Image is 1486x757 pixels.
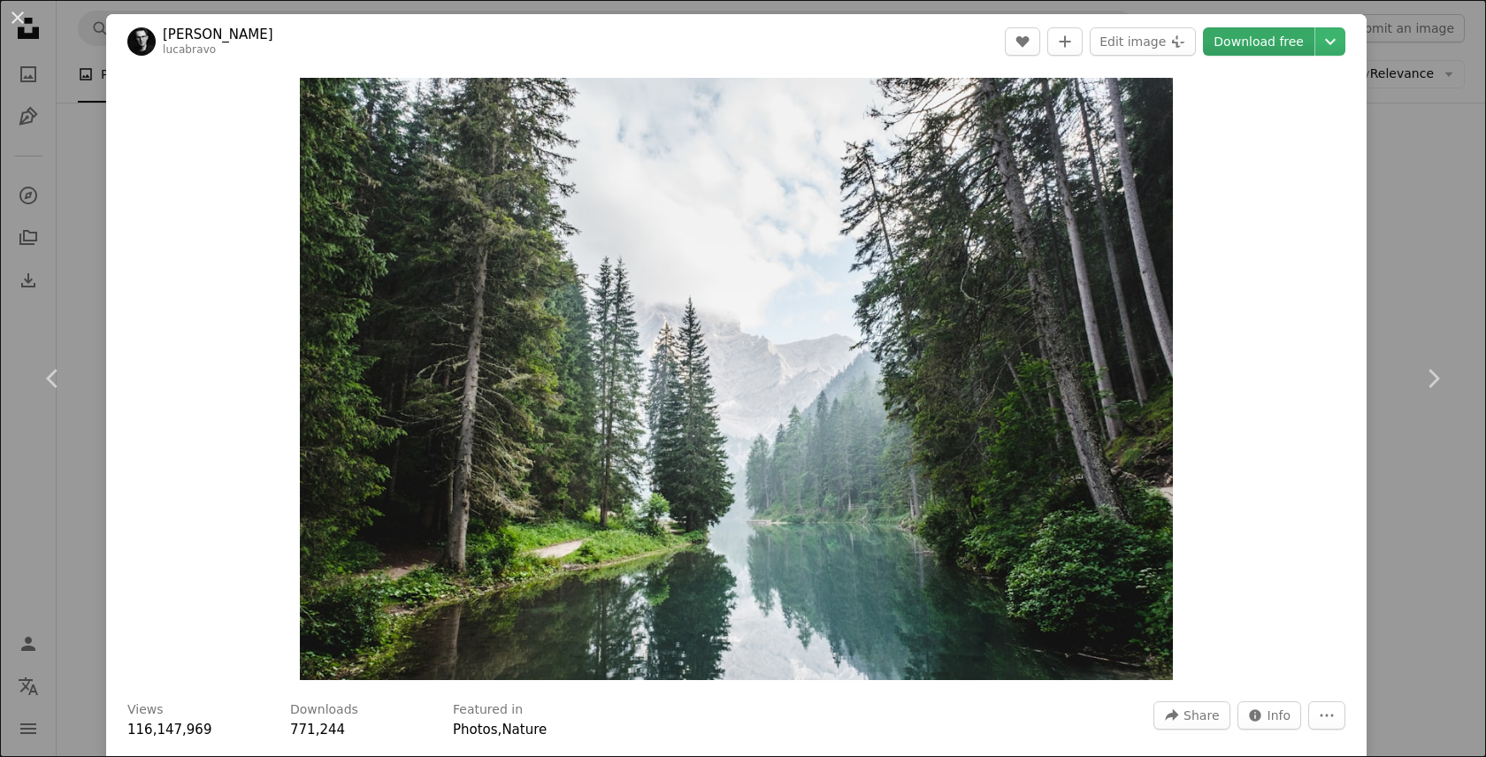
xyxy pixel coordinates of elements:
h3: Views [127,701,164,719]
a: Download free [1203,27,1314,56]
a: lucabravo [163,43,216,56]
span: 771,244 [290,722,345,738]
a: Photos [453,722,498,738]
button: Choose download size [1315,27,1345,56]
a: Nature [502,722,547,738]
img: Go to Luca Bravo's profile [127,27,156,56]
span: , [498,722,502,738]
button: Share this image [1153,701,1229,730]
button: Zoom in on this image [300,78,1173,680]
span: Share [1183,702,1219,729]
a: [PERSON_NAME] [163,26,273,43]
button: Stats about this image [1237,701,1302,730]
h3: Featured in [453,701,523,719]
button: Like [1005,27,1040,56]
button: Add to Collection [1047,27,1083,56]
button: More Actions [1308,701,1345,730]
span: Info [1268,702,1291,729]
a: Next [1380,294,1486,463]
span: 116,147,969 [127,722,211,738]
button: Edit image [1090,27,1196,56]
h3: Downloads [290,701,358,719]
img: body of water surrounded by pine trees during daytime [300,78,1173,680]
